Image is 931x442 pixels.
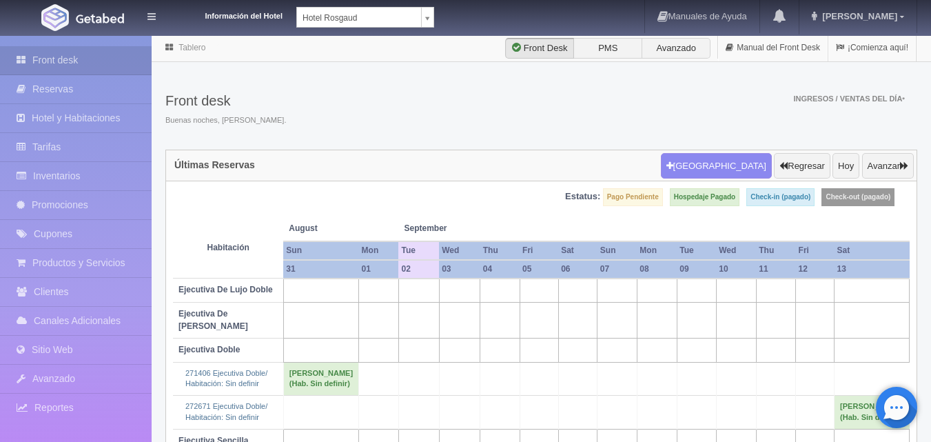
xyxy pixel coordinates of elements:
[520,241,558,260] th: Fri
[862,153,914,179] button: Avanzar
[756,241,795,260] th: Thu
[178,309,248,330] b: Ejecutiva De [PERSON_NAME]
[835,260,910,279] th: 13
[480,260,520,279] th: 04
[558,260,597,279] th: 06
[296,7,434,28] a: Hotel Rosgaud
[597,260,637,279] th: 07
[637,241,677,260] th: Mon
[835,396,910,429] td: [PERSON_NAME] (Hab. Sin definir)
[439,260,480,279] th: 03
[716,260,756,279] th: 10
[828,34,916,61] a: ¡Comienza aquí!
[603,188,663,206] label: Pago Pendiente
[505,38,574,59] label: Front Desk
[76,13,124,23] img: Getabed
[835,241,910,260] th: Sat
[774,153,830,179] button: Regresar
[185,369,267,388] a: 271406 Ejecutiva Doble/Habitación: Sin definir
[796,260,835,279] th: 12
[359,260,399,279] th: 01
[718,34,828,61] a: Manual del Front Desk
[746,188,815,206] label: Check-in (pagado)
[520,260,558,279] th: 05
[398,260,439,279] th: 02
[793,94,905,103] span: Ingresos / Ventas del día
[178,43,205,52] a: Tablero
[565,190,600,203] label: Estatus:
[303,8,416,28] span: Hotel Rosgaud
[796,241,835,260] th: Fri
[359,241,399,260] th: Mon
[439,241,480,260] th: Wed
[480,241,520,260] th: Thu
[756,260,795,279] th: 11
[207,243,249,252] strong: Habitación
[677,241,716,260] th: Tue
[832,153,859,179] button: Hoy
[819,11,897,21] span: [PERSON_NAME]
[178,285,273,294] b: Ejecutiva De Lujo Doble
[637,260,677,279] th: 08
[178,345,240,354] b: Ejecutiva Doble
[172,7,283,22] dt: Información del Hotel
[165,93,286,108] h3: Front desk
[398,241,439,260] th: Tue
[670,188,739,206] label: Hospedaje Pagado
[404,223,474,234] span: September
[558,241,597,260] th: Sat
[185,402,267,421] a: 272671 Ejecutiva Doble/Habitación: Sin definir
[283,362,358,395] td: [PERSON_NAME] (Hab. Sin definir)
[573,38,642,59] label: PMS
[716,241,756,260] th: Wed
[661,153,772,179] button: [GEOGRAPHIC_DATA]
[677,260,716,279] th: 09
[165,115,286,126] span: Buenas noches, [PERSON_NAME].
[283,241,358,260] th: Sun
[289,223,393,234] span: August
[283,260,358,279] th: 31
[174,160,255,170] h4: Últimas Reservas
[642,38,710,59] label: Avanzado
[821,188,894,206] label: Check-out (pagado)
[41,4,69,31] img: Getabed
[597,241,637,260] th: Sun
